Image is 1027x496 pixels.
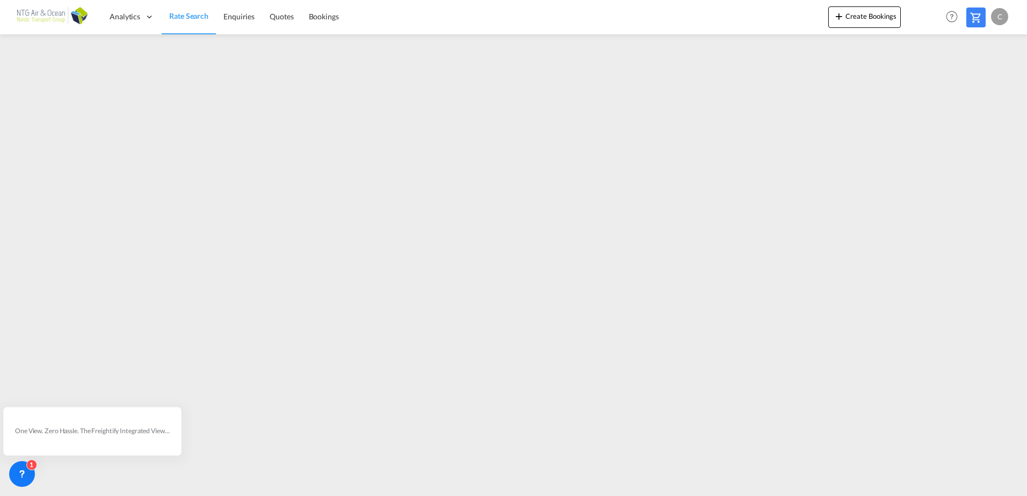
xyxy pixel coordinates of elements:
[991,8,1008,25] div: C
[828,6,901,28] button: icon-plus 400-fgCreate Bookings
[309,12,339,21] span: Bookings
[110,11,140,22] span: Analytics
[943,8,961,26] span: Help
[943,8,966,27] div: Help
[223,12,255,21] span: Enquiries
[270,12,293,21] span: Quotes
[169,11,208,20] span: Rate Search
[833,10,845,23] md-icon: icon-plus 400-fg
[16,5,89,29] img: af31b1c0b01f11ecbc353f8e72265e29.png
